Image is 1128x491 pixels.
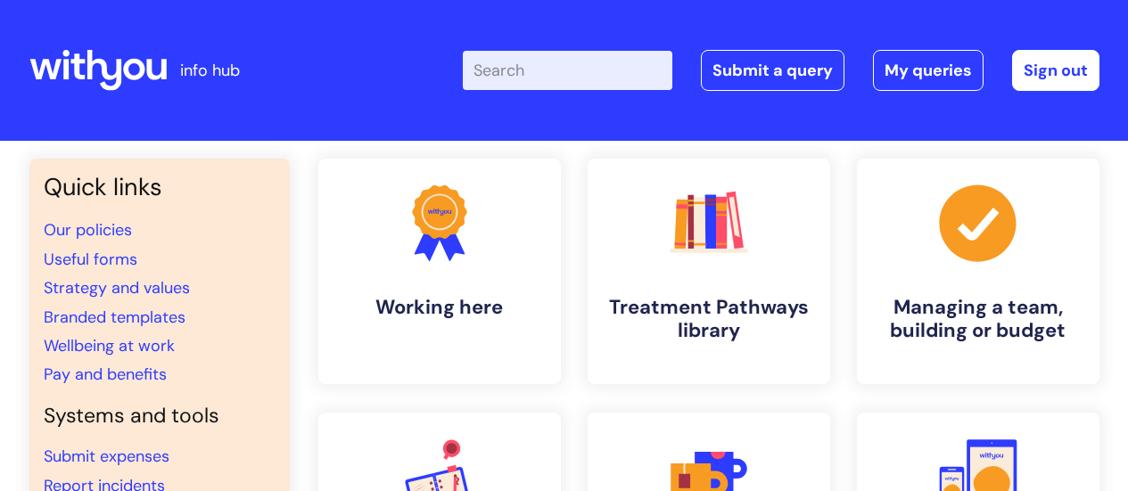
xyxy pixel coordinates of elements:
a: Sign out [1012,50,1099,91]
h4: Systems and tools [44,404,276,429]
a: Pay and benefits [44,364,167,385]
input: Search [463,51,672,90]
h4: Treatment Pathways library [602,296,816,343]
p: info hub [180,56,240,85]
a: Our policies [44,219,132,241]
a: Branded templates [44,307,185,328]
a: Managing a team, building or budget [857,159,1099,384]
a: Strategy and values [44,277,190,299]
a: Wellbeing at work [44,335,175,356]
div: | - [463,50,1099,91]
h3: Quick links [44,173,276,201]
h4: Working here [333,296,547,319]
a: Submit expenses [44,446,169,467]
a: Treatment Pathways library [588,159,830,384]
a: Useful forms [44,249,137,270]
a: My queries [873,50,984,91]
a: Working here [318,159,561,384]
h4: Managing a team, building or budget [871,296,1085,343]
a: Submit a query [701,50,844,91]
